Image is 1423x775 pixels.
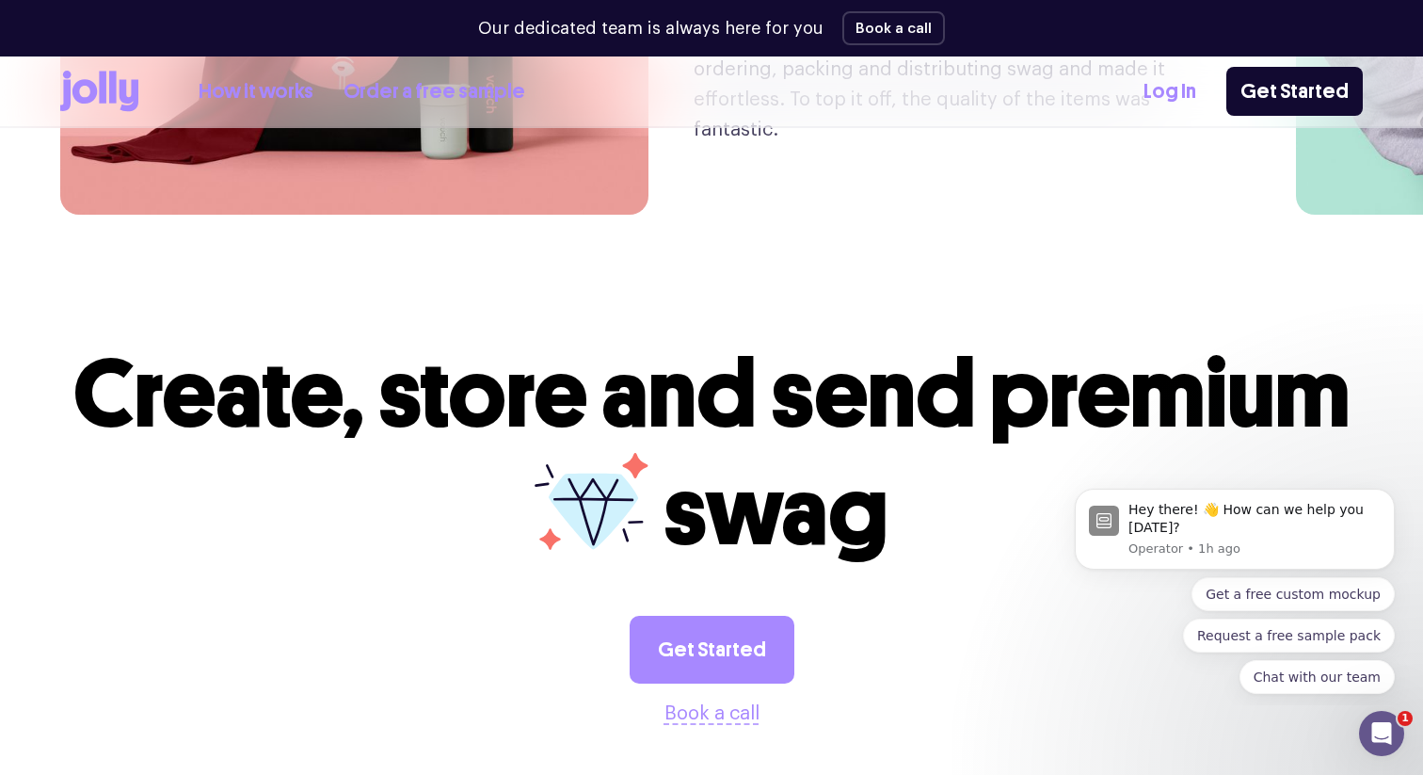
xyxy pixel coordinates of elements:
iframe: Intercom notifications message [1047,472,1423,705]
iframe: Intercom live chat [1359,711,1404,756]
a: Get Started [630,616,794,684]
span: 1 [1398,711,1413,726]
a: How it works [199,76,313,107]
span: swag [664,455,888,569]
a: Log In [1143,76,1196,107]
a: Get Started [1226,67,1363,116]
p: Our dedicated team is always here for you [478,16,823,41]
button: Book a call [664,699,759,729]
span: Create, store and send premium [73,337,1351,451]
button: Book a call [842,11,945,45]
a: Order a free sample [344,76,525,107]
